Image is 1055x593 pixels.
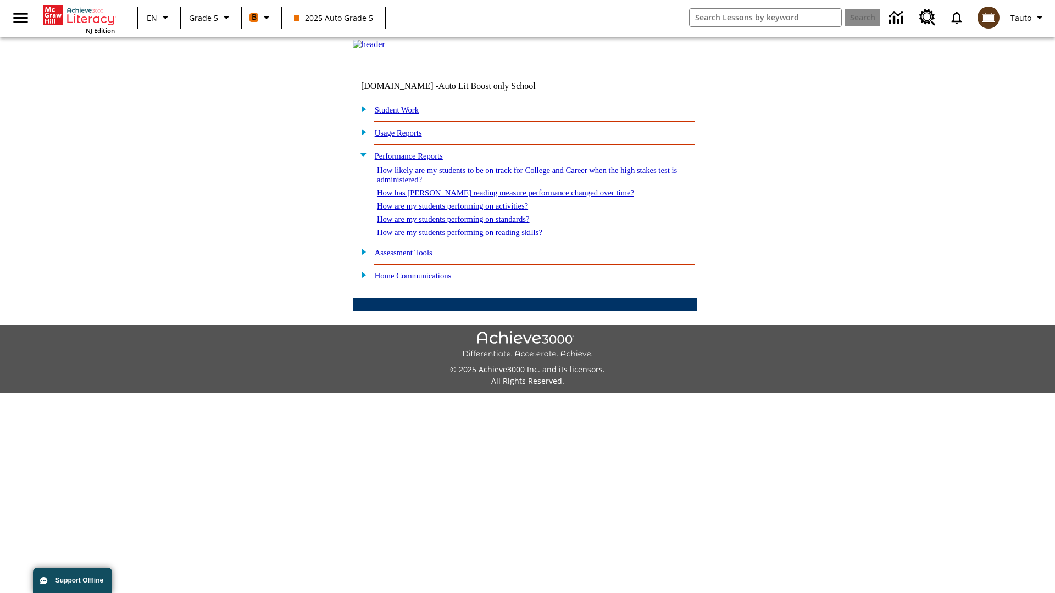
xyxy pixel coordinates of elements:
td: [DOMAIN_NAME] - [361,81,563,91]
span: 2025 Auto Grade 5 [294,12,373,24]
img: plus.gif [356,127,367,137]
input: search field [690,9,841,26]
span: Tauto [1010,12,1031,24]
img: plus.gif [356,247,367,256]
span: Support Offline [55,577,103,584]
a: Resource Center, Will open in new tab [913,3,942,32]
a: Student Work [375,105,419,114]
button: Open side menu [4,2,37,34]
span: EN [147,12,157,24]
a: Data Center [882,3,913,33]
img: Achieve3000 Differentiate Accelerate Achieve [462,331,593,359]
button: Grade: Grade 5, Select a grade [185,8,237,27]
a: Notifications [942,3,971,32]
a: Performance Reports [375,152,443,160]
nobr: Auto Lit Boost only School [438,81,536,91]
img: minus.gif [356,150,367,160]
a: How has [PERSON_NAME] reading measure performance changed over time? [377,188,634,197]
span: Grade 5 [189,12,218,24]
img: header [353,40,385,49]
a: How are my students performing on standards? [377,215,530,223]
a: How are my students performing on activities? [377,202,528,210]
a: Assessment Tools [375,248,432,257]
button: Support Offline [33,568,112,593]
a: How are my students performing on reading skills? [377,228,542,237]
button: Profile/Settings [1006,8,1051,27]
img: plus.gif [356,270,367,279]
span: NJ Edition [86,26,115,35]
a: Home Communications [375,271,452,280]
img: plus.gif [356,104,367,114]
button: Select a new avatar [971,3,1006,32]
div: Home [43,3,115,35]
img: avatar image [978,7,1000,29]
a: Usage Reports [375,128,422,137]
button: Language: EN, Select a language [142,8,177,27]
button: Boost Class color is orange. Change class color [245,8,277,27]
span: B [252,10,257,24]
a: How likely are my students to be on track for College and Career when the high stakes test is adm... [377,166,677,184]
